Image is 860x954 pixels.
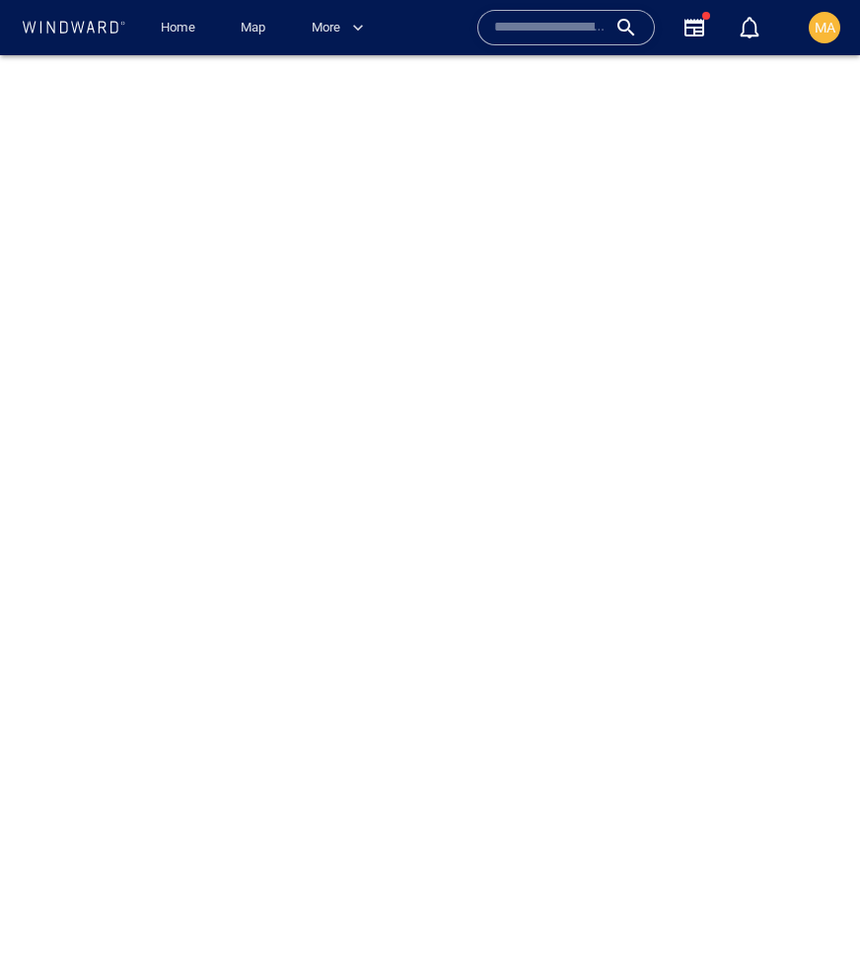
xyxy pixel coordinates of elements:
button: MA [805,8,844,47]
span: More [312,17,364,39]
div: Notification center [738,16,761,39]
button: Home [146,11,209,45]
iframe: Chat [776,865,845,939]
button: Map [225,11,288,45]
a: Home [153,11,203,45]
button: More [304,11,381,45]
span: MA [815,20,835,35]
a: Map [233,11,280,45]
